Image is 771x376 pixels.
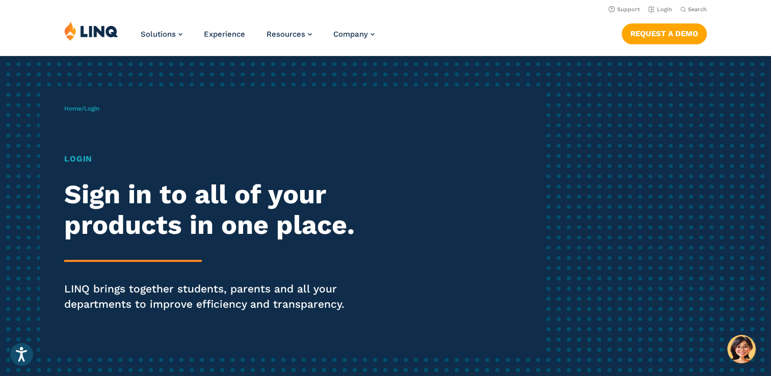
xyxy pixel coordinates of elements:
[64,179,361,240] h2: Sign in to all of your products in one place.
[141,30,176,39] span: Solutions
[622,23,707,44] a: Request a Demo
[727,335,756,363] button: Hello, have a question? Let’s chat.
[648,6,672,13] a: Login
[204,30,245,39] a: Experience
[688,6,707,13] span: Search
[141,30,182,39] a: Solutions
[64,105,82,112] a: Home
[333,30,375,39] a: Company
[267,30,305,39] span: Resources
[64,281,361,312] p: LINQ brings together students, parents and all your departments to improve efficiency and transpa...
[84,105,99,112] span: Login
[608,6,640,13] a: Support
[622,21,707,44] nav: Button Navigation
[141,21,375,55] nav: Primary Navigation
[267,30,312,39] a: Resources
[64,153,361,165] h1: Login
[680,6,707,13] button: Open Search Bar
[64,105,99,112] span: /
[64,21,118,41] img: LINQ | K‑12 Software
[333,30,368,39] span: Company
